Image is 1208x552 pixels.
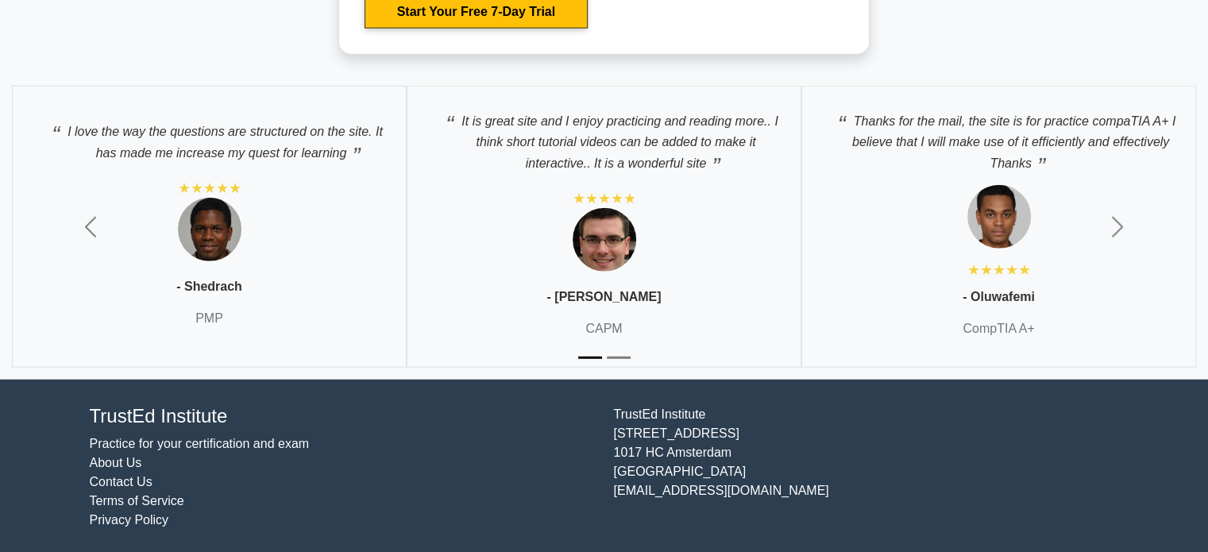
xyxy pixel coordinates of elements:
img: Testimonial 1 [573,208,636,272]
p: I love the way the questions are structured on the site. It has made me increase my quest for lea... [29,113,390,163]
a: Contact Us [90,475,152,488]
h4: TrustEd Institute [90,405,595,428]
p: CompTIA A+ [963,319,1034,338]
p: - Shedrach [176,277,242,296]
p: - Oluwafemi [963,288,1035,307]
a: Privacy Policy [90,513,169,527]
div: ★★★★★ [573,189,636,208]
p: Thanks for the mail, the site is for practice compaTIA A+ I believe that I will make use of it ef... [818,102,1179,173]
button: Slide 2 [607,349,631,367]
p: It is great site and I enjoy practicing and reading more.. I think short tutorial videos can be a... [423,102,785,173]
button: Slide 1 [578,349,602,367]
a: Practice for your certification and exam [90,437,310,450]
img: Testimonial 1 [178,198,241,261]
div: TrustEd Institute [STREET_ADDRESS] 1017 HC Amsterdam [GEOGRAPHIC_DATA] [EMAIL_ADDRESS][DOMAIN_NAME] [604,405,1129,530]
p: CAPM [585,319,622,338]
a: About Us [90,456,142,469]
p: PMP [195,309,223,328]
img: Testimonial 1 [967,185,1031,249]
div: ★★★★★ [178,179,241,198]
p: - [PERSON_NAME] [546,288,661,307]
div: ★★★★★ [967,261,1031,280]
a: Terms of Service [90,494,184,508]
